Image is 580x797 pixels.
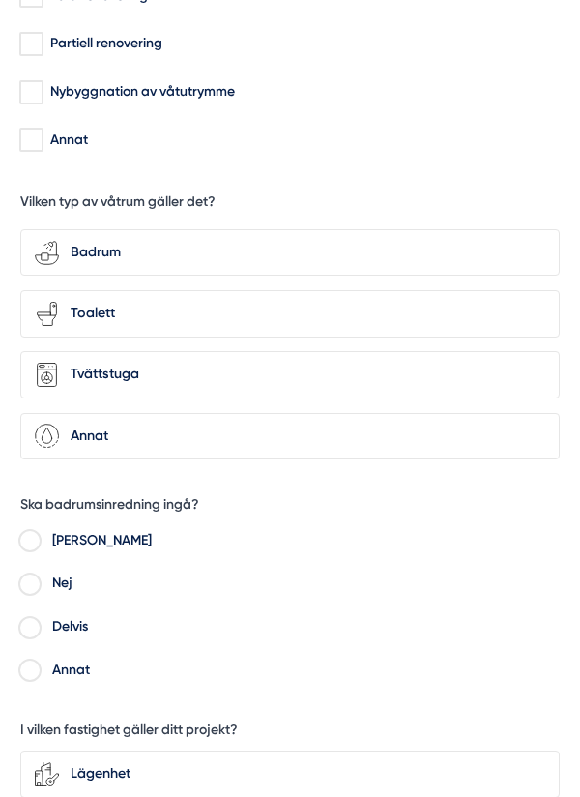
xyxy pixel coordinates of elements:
[20,662,43,679] input: Annat
[20,576,43,593] input: Nej
[20,495,199,519] h5: Ska badrumsinredning ingå?
[43,569,560,598] label: Nej
[20,192,216,217] h5: Vilken typ av våtrum gäller det?
[20,34,43,53] input: Partiell renovering
[20,130,43,149] input: Annat
[20,619,43,636] input: Delvis
[43,612,560,641] label: Delvis
[43,656,560,685] label: Annat
[43,525,560,554] label: [PERSON_NAME]
[20,82,43,102] input: Nybyggnation av våtutrymme
[20,721,238,745] h5: I vilken fastighet gäller ditt projekt?
[20,532,43,549] input: Ja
